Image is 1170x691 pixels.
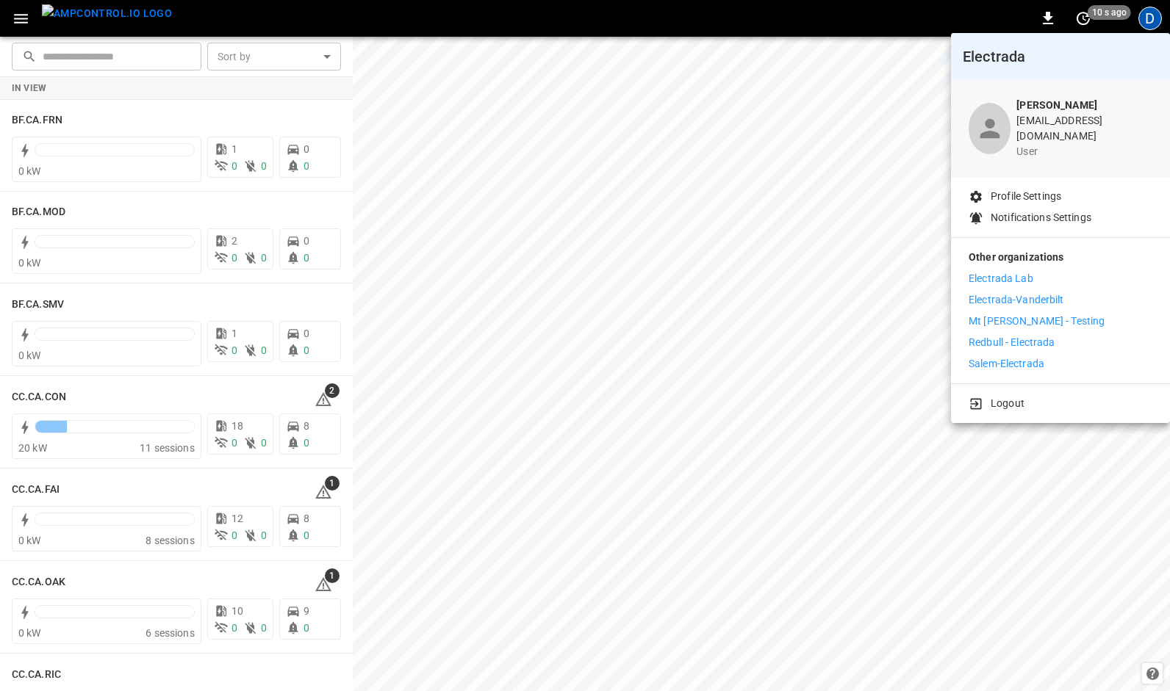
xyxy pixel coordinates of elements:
p: Logout [991,396,1024,411]
p: Electrada-Vanderbilt [969,292,1064,308]
p: Redbull - Electrada [969,335,1055,350]
p: Profile Settings [991,189,1061,204]
div: profile-icon [969,103,1011,154]
p: Notifications Settings [991,210,1091,225]
p: user [1016,144,1152,159]
b: [PERSON_NAME] [1016,99,1097,111]
h6: Electrada [963,45,1158,68]
p: Salem-Electrada [969,356,1044,372]
p: Other organizations [969,250,1152,271]
p: Electrada Lab [969,271,1033,286]
p: Mt [PERSON_NAME] - Testing [969,314,1105,329]
p: [EMAIL_ADDRESS][DOMAIN_NAME] [1016,113,1152,144]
